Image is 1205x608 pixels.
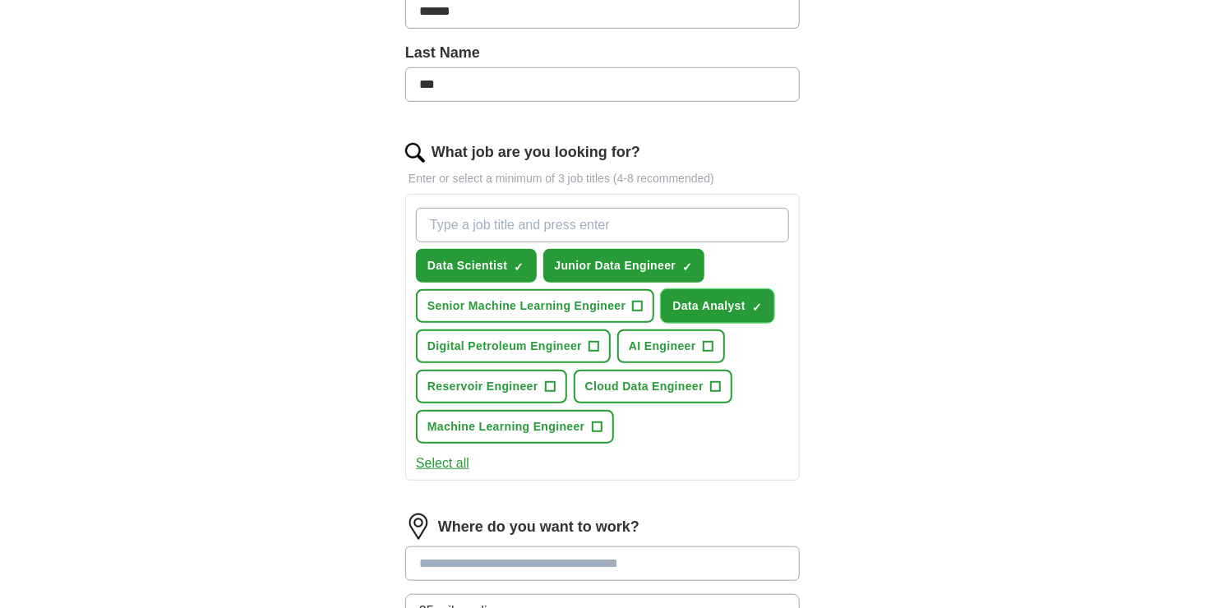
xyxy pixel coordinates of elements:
span: Digital Petroleum Engineer [427,338,582,355]
span: Junior Data Engineer [555,257,676,274]
button: Machine Learning Engineer [416,410,614,444]
label: What job are you looking for? [432,141,640,164]
span: Data Scientist [427,257,508,274]
button: Data Analyst✓ [661,289,774,323]
span: ✓ [515,260,524,274]
button: Digital Petroleum Engineer [416,329,611,363]
span: Reservoir Engineer [427,378,538,395]
span: AI Engineer [629,338,696,355]
span: Data Analyst [672,297,746,315]
span: ✓ [682,260,692,274]
button: Cloud Data Engineer [574,370,732,403]
button: Senior Machine Learning Engineer [416,289,654,323]
p: Enter or select a minimum of 3 job titles (4-8 recommended) [405,170,800,187]
input: Type a job title and press enter [416,208,789,242]
label: Where do you want to work? [438,516,639,538]
img: location.png [405,514,432,540]
button: Junior Data Engineer✓ [543,249,705,283]
button: AI Engineer [617,329,725,363]
label: Last Name [405,42,800,64]
button: Select all [416,454,469,473]
button: Reservoir Engineer [416,370,567,403]
span: Machine Learning Engineer [427,418,585,435]
img: search.png [405,143,425,163]
span: Senior Machine Learning Engineer [427,297,626,315]
span: ✓ [752,301,762,314]
span: Cloud Data Engineer [585,378,704,395]
button: Data Scientist✓ [416,249,537,283]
